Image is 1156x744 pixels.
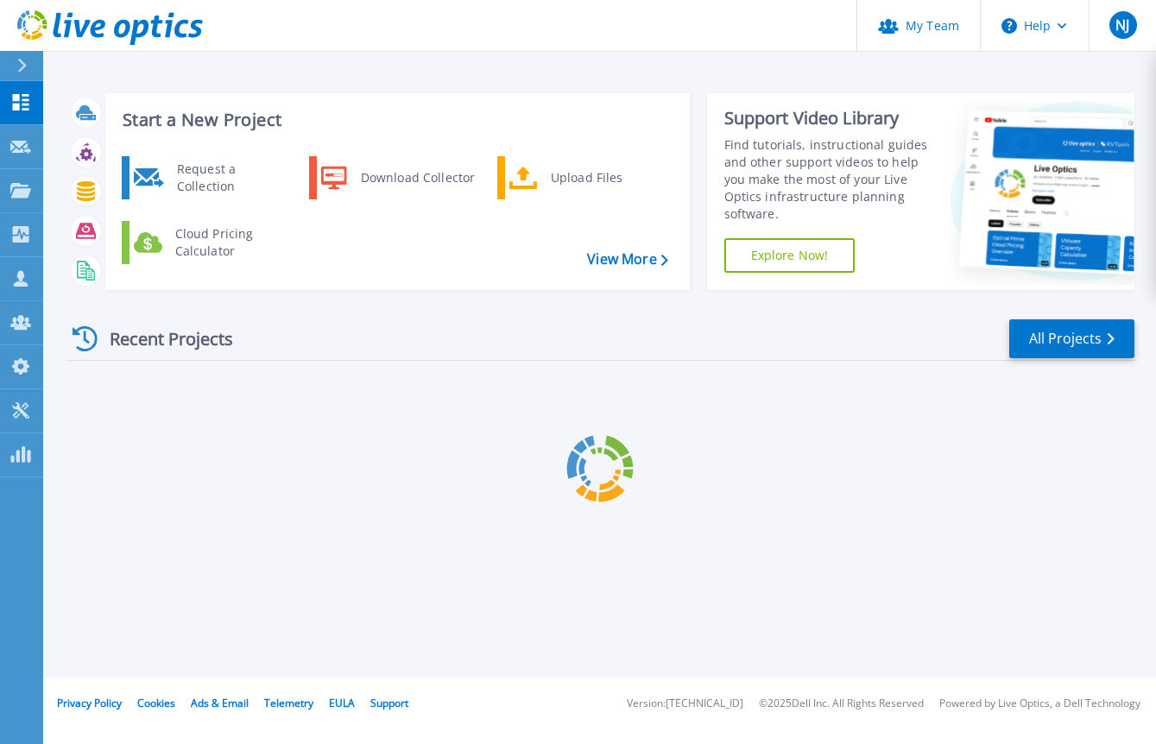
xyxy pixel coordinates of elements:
[587,251,667,268] a: View More
[122,221,299,264] a: Cloud Pricing Calculator
[309,156,486,199] a: Download Collector
[66,318,256,360] div: Recent Projects
[57,696,122,710] a: Privacy Policy
[167,225,294,260] div: Cloud Pricing Calculator
[542,161,670,195] div: Upload Files
[329,696,355,710] a: EULA
[939,698,1140,709] li: Powered by Live Optics, a Dell Technology
[497,156,674,199] a: Upload Files
[352,161,483,195] div: Download Collector
[724,238,856,273] a: Explore Now!
[1009,319,1134,358] a: All Projects
[191,696,249,710] a: Ads & Email
[724,136,937,223] div: Find tutorials, instructional guides and other support videos to help you make the most of your L...
[370,696,408,710] a: Support
[759,698,924,709] li: © 2025 Dell Inc. All Rights Reserved
[724,107,937,129] div: Support Video Library
[137,696,175,710] a: Cookies
[627,698,743,709] li: Version: [TECHNICAL_ID]
[1115,18,1129,32] span: NJ
[264,696,313,710] a: Telemetry
[123,110,667,129] h3: Start a New Project
[122,156,299,199] a: Request a Collection
[168,161,294,195] div: Request a Collection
